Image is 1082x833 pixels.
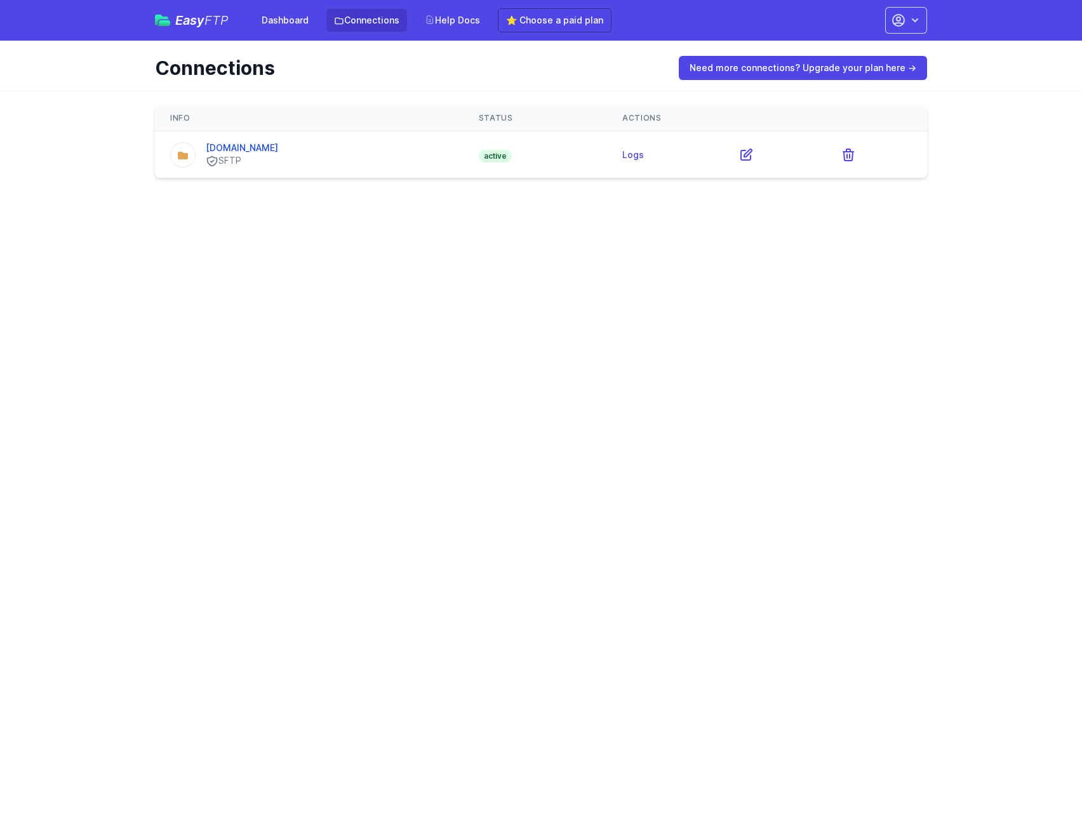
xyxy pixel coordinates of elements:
[175,14,229,27] span: Easy
[155,57,661,79] h1: Connections
[679,56,927,80] a: Need more connections? Upgrade your plan here →
[417,9,488,32] a: Help Docs
[622,149,644,160] a: Logs
[206,142,278,153] a: [DOMAIN_NAME]
[155,105,464,131] th: Info
[326,9,407,32] a: Connections
[254,9,316,32] a: Dashboard
[464,105,607,131] th: Status
[479,150,512,163] span: active
[498,8,611,32] a: ⭐ Choose a paid plan
[206,154,278,168] div: SFTP
[607,105,927,131] th: Actions
[204,13,229,28] span: FTP
[155,15,170,26] img: easyftp_logo.png
[155,14,229,27] a: EasyFTP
